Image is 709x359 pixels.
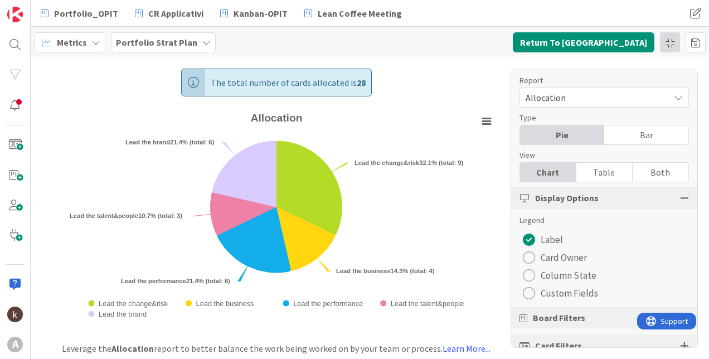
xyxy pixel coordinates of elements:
button: Label [519,231,566,249]
span: Board Filters [533,311,585,324]
span: Metrics [57,36,87,49]
tspan: Lead the performance [121,278,186,284]
text: 10.7% (total: 3) [70,212,182,219]
svg: Allocation [53,108,499,331]
a: CR Applicativi [128,3,210,23]
div: Bar [604,125,688,144]
span: Portfolio_OPIT [54,7,118,20]
div: View [519,149,678,161]
span: The total number of cards allocated is [211,69,366,96]
text: 32.1% (total: 9) [354,159,463,166]
text: Lead the talent&people [391,299,464,308]
tspan: Lead the talent&people [70,212,138,219]
text: Lead the brand [99,310,147,318]
span: Card Filters [535,339,582,352]
text: Lead the change&risk [99,299,168,308]
span: CR Applicativi [148,7,203,20]
div: Table [576,163,633,182]
span: Custom Fields [541,285,598,302]
div: Report [519,75,678,86]
span: Card Owner [541,249,587,266]
span: Lean Coffee Meeting [318,7,402,20]
text: 21.4% (total: 6) [121,278,230,284]
img: Visit kanbanzone.com [7,7,23,22]
img: kh [7,307,23,322]
tspan: Lead the brand [125,139,170,145]
span: Support [23,2,51,15]
text: Allocation [251,112,303,124]
button: Custom Fields [519,284,601,302]
div: Pie [520,125,604,144]
div: Chart [520,163,576,182]
div: A [7,337,23,352]
text: Lead the performance [293,299,363,308]
a: Portfolio_OPIT [34,3,125,23]
text: 14.3% (total: 4) [336,268,435,274]
a: Lean Coffee Meeting [298,3,409,23]
div: Leverage the report to better balance the work being worked on by your team or process. [40,342,513,355]
span: Kanban-OPIT [234,7,288,20]
b: Allocation [111,343,154,354]
span: Label [541,231,563,248]
tspan: Lead the change&risk [354,159,420,166]
span: Display Options [535,191,599,205]
b: Portfolio Strat Plan [116,37,197,48]
span: Allocation [526,90,664,105]
text: Lead the business [196,299,254,308]
a: Kanban-OPIT [213,3,294,23]
button: Column State [519,266,600,284]
span: Column State [541,267,596,284]
div: Both [633,163,688,182]
div: Legend [519,215,689,226]
b: 28 [357,77,366,88]
tspan: Lead the business [336,268,391,274]
div: Type [519,112,678,124]
text: 21.4% (total: 6) [125,139,214,145]
button: Return To [GEOGRAPHIC_DATA] [513,32,654,52]
a: Learn More... [443,343,491,354]
button: Card Owner [519,249,590,266]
